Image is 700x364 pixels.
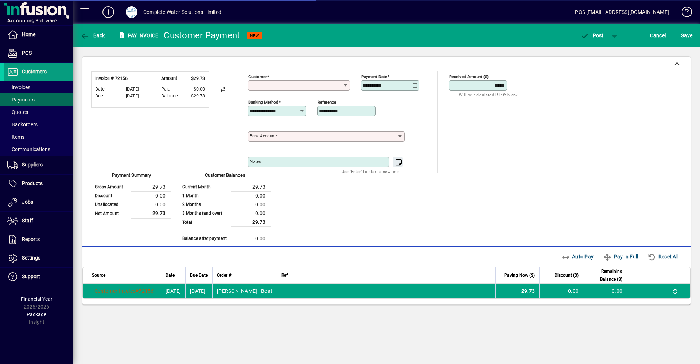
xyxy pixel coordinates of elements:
[7,134,24,140] span: Items
[555,271,579,279] span: Discount ($)
[231,218,271,227] td: 29.73
[94,288,135,294] span: Customer Invoice
[7,122,38,127] span: Backorders
[231,183,271,191] td: 29.73
[4,143,73,156] a: Communications
[135,288,139,294] span: #
[22,236,40,242] span: Reports
[250,33,259,38] span: NEW
[248,74,267,79] mat-label: Customer
[681,32,684,38] span: S
[166,288,181,294] span: [DATE]
[81,32,105,38] span: Back
[676,1,691,25] a: Knowledge Base
[4,193,73,211] a: Jobs
[281,271,288,279] span: Ref
[179,209,231,218] td: 3 Months (and over)
[120,5,143,19] button: Profile
[166,271,175,279] span: Date
[459,91,518,99] mat-hint: Will be calculated if left blank
[575,6,669,18] div: POS [EMAIL_ADDRESS][DOMAIN_NAME]
[131,200,171,209] td: 0.00
[131,209,171,218] td: 29.73
[139,288,153,294] span: 72156
[4,131,73,143] a: Items
[250,133,276,138] mat-label: Bank Account
[4,268,73,286] a: Support
[143,6,222,18] div: Complete Water Solutions Limited
[21,296,52,302] span: Financial Year
[4,44,73,62] a: POS
[22,273,40,279] span: Support
[95,75,139,82] div: Invoice # 72156
[91,183,131,191] td: Gross Amount
[4,175,73,193] a: Products
[179,200,231,209] td: 2 Months
[22,255,40,261] span: Settings
[231,234,271,243] td: 0.00
[164,30,240,41] div: Customer Payment
[645,250,681,263] button: Reset All
[22,31,35,37] span: Home
[248,100,279,105] mat-label: Banking method
[4,106,73,118] a: Quotes
[179,234,231,243] td: Balance after payment
[593,32,596,38] span: P
[231,191,271,200] td: 0.00
[568,288,579,294] span: 0.00
[91,191,131,200] td: Discount
[7,84,30,90] span: Invoices
[73,29,113,42] app-page-header-button: Back
[91,209,131,218] td: Net Amount
[22,199,33,205] span: Jobs
[22,50,32,56] span: POS
[603,251,638,263] span: Pay In Full
[126,86,139,93] span: [DATE]
[27,311,46,317] span: Package
[580,32,604,38] span: ost
[185,284,212,298] td: [DATE]
[588,267,622,283] span: Remaining Balance ($)
[179,172,271,183] div: Customer Balances
[231,200,271,209] td: 0.00
[91,172,171,183] div: Payment Summary
[576,29,607,42] button: Post
[161,86,170,93] span: Paid
[217,271,231,279] span: Order #
[681,30,692,41] span: ave
[22,218,33,223] span: Staff
[250,159,261,164] mat-label: Notes
[231,209,271,218] td: 0.00
[7,109,28,115] span: Quotes
[647,251,678,263] span: Reset All
[650,30,666,41] span: Cancel
[4,156,73,174] a: Suppliers
[22,69,47,74] span: Customers
[22,180,43,186] span: Products
[179,191,231,200] td: 1 Month
[4,118,73,131] a: Backorders
[4,249,73,267] a: Settings
[7,146,50,152] span: Communications
[612,288,622,294] span: 0.00
[191,93,205,100] span: $29.73
[318,100,336,105] mat-label: Reference
[92,287,156,295] a: Customer Invoice#72156
[504,271,535,279] span: Paying Now ($)
[342,167,399,176] mat-hint: Use 'Enter' to start a new line
[113,30,159,41] div: Pay Invoice
[679,29,694,42] button: Save
[212,284,277,298] td: [PERSON_NAME] - Boat
[97,5,120,19] button: Add
[361,74,387,79] mat-label: Payment Date
[95,93,103,100] span: Due
[449,74,489,79] mat-label: Received Amount ($)
[22,162,43,168] span: Suppliers
[190,271,208,279] span: Due Date
[95,86,105,93] span: Date
[4,81,73,93] a: Invoices
[179,173,271,243] app-page-summary-card: Customer Balances
[600,250,641,263] button: Pay In Full
[7,97,35,103] span: Payments
[91,173,171,219] app-page-summary-card: Payment Summary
